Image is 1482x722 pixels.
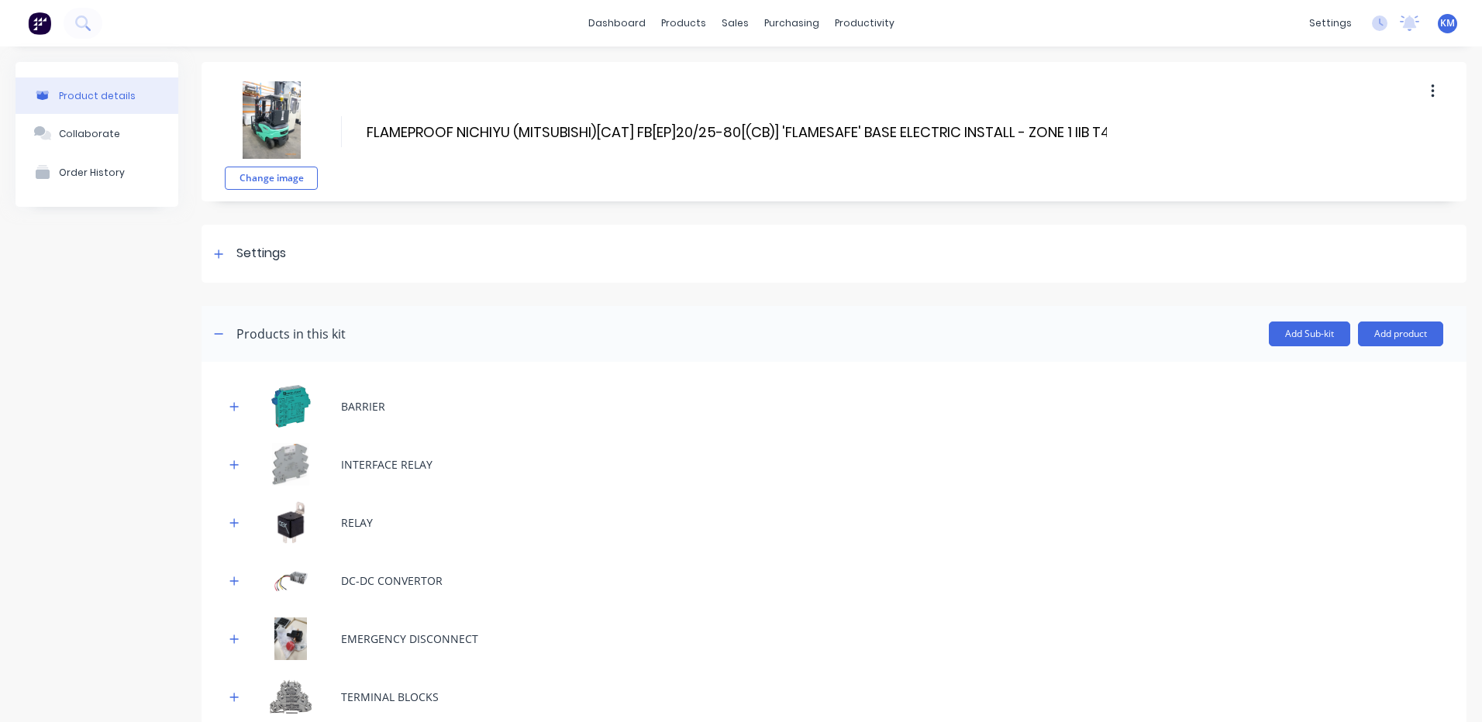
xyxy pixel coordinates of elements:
img: TERMINAL BLOCKS [252,676,329,718]
a: dashboard [581,12,653,35]
div: products [653,12,714,35]
img: RELAY [252,501,329,544]
img: DC-DC CONVERTOR [252,559,329,602]
div: Product details [59,90,136,101]
div: BARRIER [341,398,385,414]
img: BARRIER [252,385,329,428]
img: EMERGENCY DISCONNECT [252,617,329,660]
div: fileChange image [225,74,318,190]
button: Collaborate [16,114,178,153]
div: TERMINAL BLOCKS [341,689,439,705]
img: Factory [28,12,51,35]
button: Add Sub-kit [1269,321,1350,346]
button: Product details [16,77,178,114]
div: Settings [236,244,286,263]
button: Order History [16,153,178,191]
div: Order History [59,167,125,178]
div: RELAY [341,514,373,531]
div: productivity [827,12,902,35]
img: INTERFACE RELAY [252,443,329,486]
div: settings [1301,12,1360,35]
div: DC-DC CONVERTOR [341,572,443,589]
div: INTERFACE RELAY [341,456,433,473]
div: purchasing [757,12,827,35]
input: Enter kit name [365,121,1108,143]
button: Add product [1358,321,1443,346]
img: file [233,81,310,159]
div: EMERGENCY DISCONNECT [341,631,478,647]
button: Change image [225,167,318,190]
div: Collaborate [59,128,120,139]
div: sales [714,12,757,35]
span: KM [1440,16,1455,30]
div: Products in this kit [236,325,346,343]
